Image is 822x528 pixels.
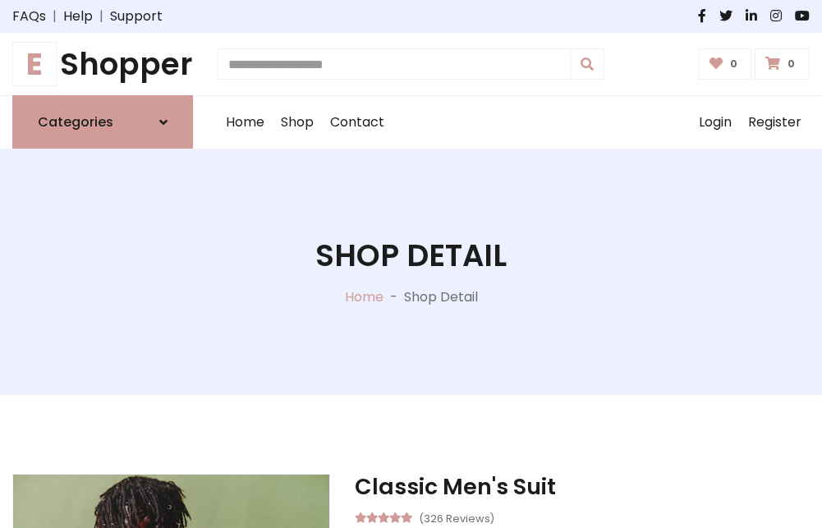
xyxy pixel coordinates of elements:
[315,237,507,273] h1: Shop Detail
[12,95,193,149] a: Categories
[38,114,113,130] h6: Categories
[63,7,93,26] a: Help
[273,96,322,149] a: Shop
[12,46,193,82] h1: Shopper
[699,48,752,80] a: 0
[12,7,46,26] a: FAQs
[12,42,57,86] span: E
[218,96,273,149] a: Home
[93,7,110,26] span: |
[419,507,494,527] small: (326 Reviews)
[404,287,478,307] p: Shop Detail
[383,287,404,307] p: -
[755,48,810,80] a: 0
[740,96,810,149] a: Register
[691,96,740,149] a: Login
[783,57,799,71] span: 0
[46,7,63,26] span: |
[110,7,163,26] a: Support
[12,46,193,82] a: EShopper
[322,96,393,149] a: Contact
[355,474,810,500] h3: Classic Men's Suit
[345,287,383,306] a: Home
[726,57,742,71] span: 0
